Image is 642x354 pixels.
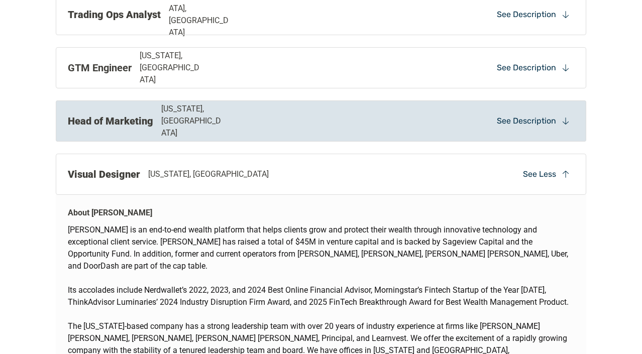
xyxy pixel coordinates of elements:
[68,115,153,127] strong: Head of Marketing
[68,168,140,180] strong: Visual Designer
[68,207,152,219] p: About [PERSON_NAME]
[497,62,556,73] p: See Description
[497,115,556,127] p: See Description
[140,50,203,86] p: [US_STATE], [GEOGRAPHIC_DATA]
[523,169,556,180] p: See Less
[497,9,556,20] p: See Description
[68,224,574,272] p: [PERSON_NAME] is an end-to-end wealth platform that helps clients grow and protect their wealth t...
[161,103,225,139] p: [US_STATE], [GEOGRAPHIC_DATA]
[68,284,574,308] p: Its accolades include Nerdwallet’s 2022, 2023, and 2024 Best Online Financial Advisor, Morningsta...
[68,60,132,75] p: GTM Engineer
[148,168,269,180] p: [US_STATE], [GEOGRAPHIC_DATA]
[68,9,161,21] strong: Trading Ops Analyst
